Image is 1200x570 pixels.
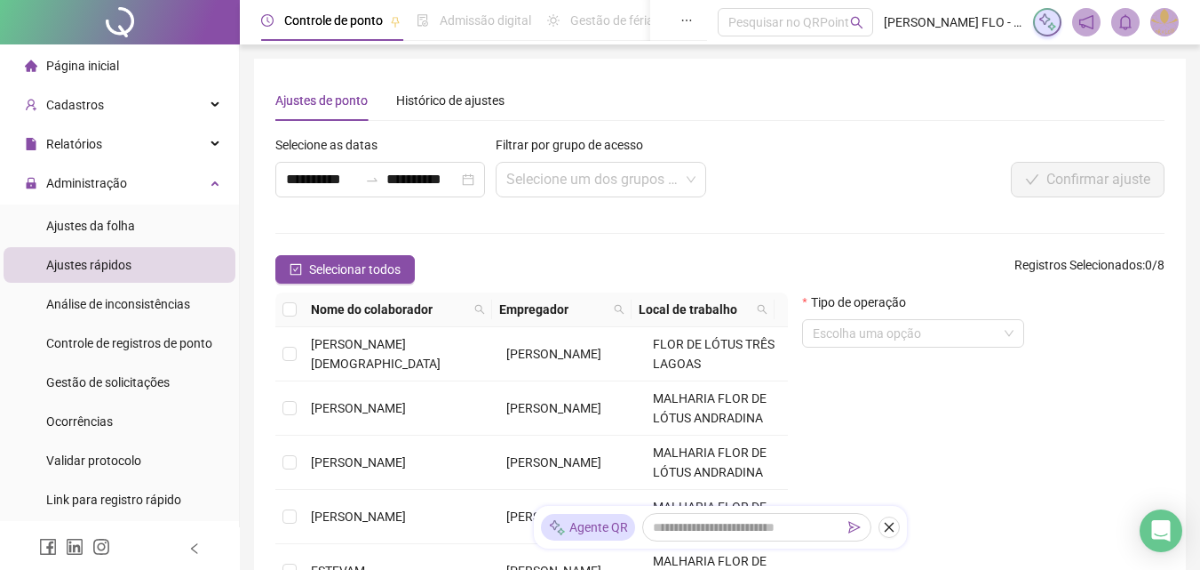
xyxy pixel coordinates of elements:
span: : 0 / 8 [1014,255,1164,284]
span: [PERSON_NAME][DEMOGRAPHIC_DATA] [311,337,441,371]
span: ellipsis [680,14,693,27]
span: Gestão de férias [570,13,660,28]
span: Admissão digital [440,13,531,28]
span: lock [25,177,37,189]
label: Filtrar por grupo de acesso [496,135,655,155]
img: sparkle-icon.fc2bf0ac1784a2077858766a79e2daf3.svg [548,518,566,537]
span: search [850,16,863,29]
span: linkedin [66,538,83,556]
span: Ajustes da folha [46,219,135,233]
span: [PERSON_NAME] [311,455,406,470]
div: Agente QR [541,514,635,541]
span: search [471,296,489,323]
span: Página inicial [46,59,119,73]
span: file-done [417,14,429,27]
img: 53402 [1151,9,1178,36]
span: Local de trabalho [639,300,750,319]
div: Histórico de ajustes [396,91,505,110]
div: Ajustes de ponto [275,91,368,110]
span: [PERSON_NAME] [506,347,601,361]
span: [PERSON_NAME] [506,401,601,415]
span: MALHARIA FLOR DE LÓTUS ANDRADINA [653,391,767,425]
span: user-add [25,99,37,111]
span: Ocorrências [46,414,113,429]
span: Análise de inconsistências [46,297,190,311]
span: file [25,138,37,150]
span: Controle de registros de ponto [46,336,212,350]
span: sun [547,14,560,27]
span: search [474,304,485,315]
span: notification [1078,14,1094,30]
span: instagram [92,538,110,556]
span: Relatórios [46,137,102,151]
span: swap-right [365,173,379,187]
span: clock-circle [261,14,274,27]
span: home [25,60,37,72]
span: search [753,296,771,323]
span: search [614,304,624,315]
span: [PERSON_NAME] [506,510,601,524]
span: Empregador [499,300,608,319]
div: Open Intercom Messenger [1140,510,1182,552]
span: to [365,173,379,187]
button: Selecionar todos [275,255,415,284]
span: search [610,296,628,323]
span: [PERSON_NAME] [311,510,406,524]
span: send [848,521,861,534]
span: MALHARIA FLOR DE LÓTUS ANDRADINA [653,446,767,479]
label: Tipo de operação [802,293,917,312]
span: [PERSON_NAME] [506,455,601,470]
label: Selecione as datas [275,135,389,155]
span: left [188,542,201,555]
span: Gestão de solicitações [46,375,170,389]
span: facebook [39,538,57,556]
span: Administração [46,176,127,190]
span: Cadastros [46,98,104,112]
span: Validar protocolo [46,454,141,468]
span: Nome do colaborador [311,300,467,319]
span: Ajustes rápidos [46,258,131,272]
span: Registros Selecionados [1014,258,1142,272]
span: MALHARIA FLOR DE LÓTUS ANDRADINA [653,500,767,534]
span: FLOR DE LÓTUS TRÊS LAGOAS [653,337,775,371]
span: Controle de ponto [284,13,383,28]
span: [PERSON_NAME] FLO - MALHARIA FLOR DE LOTUS [884,12,1022,32]
span: bell [1117,14,1133,30]
span: check-square [290,263,302,276]
span: close [883,521,895,534]
span: Link para registro rápido [46,493,181,507]
span: Selecionar todos [309,260,401,279]
img: sparkle-icon.fc2bf0ac1784a2077858766a79e2daf3.svg [1037,12,1057,32]
span: pushpin [390,16,401,27]
span: [PERSON_NAME] [311,401,406,415]
button: Confirmar ajuste [1011,162,1164,197]
span: search [757,304,767,315]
